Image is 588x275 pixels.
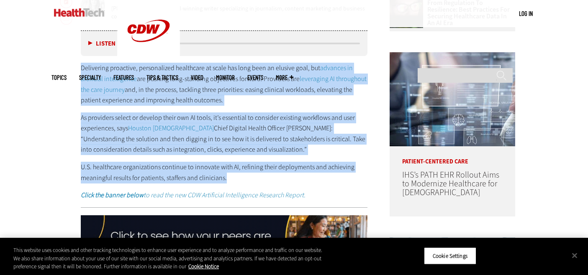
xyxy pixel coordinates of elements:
a: Houston [DEMOGRAPHIC_DATA] [128,124,214,132]
p: As providers select or develop their own AI tools, it’s essential to consider existing workflows ... [81,112,368,155]
span: More [276,74,293,81]
em: to read the new CDW Artificial Intelligence Research Report. [81,191,306,199]
button: Close [565,246,584,265]
img: Home [54,8,105,17]
a: Click the banner belowto read the new CDW Artificial Intelligence Research Report. [81,191,306,199]
img: xs-AI-q225-animated-desktop [81,215,368,265]
a: IHS’s PATH EHR Rollout Aims to Modernize Healthcare for [DEMOGRAPHIC_DATA] [402,169,499,198]
a: More information about your privacy [188,263,219,270]
a: Tips & Tactics [146,74,178,81]
a: Features [113,74,134,81]
p: U.S. healthcare organizations continue to innovate with AI, refining their deployments and achiev... [81,162,368,183]
a: Events [247,74,263,81]
a: MonITor [216,74,235,81]
a: CDW [117,55,180,64]
p: Patient-Centered Care [390,146,515,165]
a: Video [191,74,203,81]
img: Electronic health records [390,52,515,146]
strong: Click the banner below [81,191,144,199]
span: Specialty [79,74,101,81]
div: User menu [519,9,533,18]
button: Cookie Settings [424,247,476,265]
span: Topics [51,74,67,81]
a: Log in [519,10,533,17]
div: This website uses cookies and other tracking technologies to enhance user experience and to analy... [13,246,324,271]
a: leveraging AI throughout the care journey [81,74,367,94]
